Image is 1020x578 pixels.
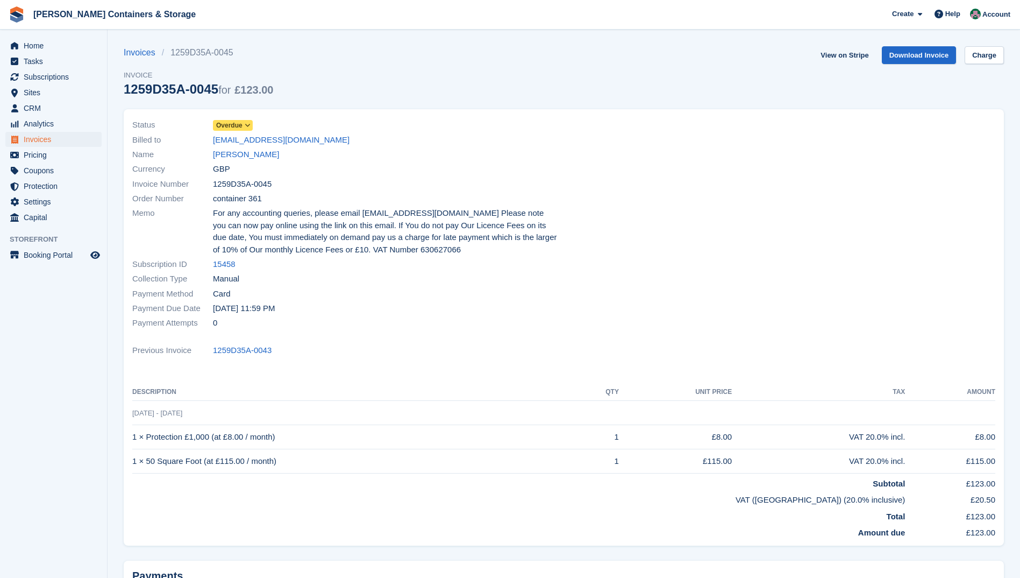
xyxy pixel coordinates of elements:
[132,149,213,161] span: Name
[24,248,88,263] span: Booking Portal
[234,84,273,96] span: £123.00
[213,317,217,329] span: 0
[213,193,262,205] span: container 361
[132,425,578,449] td: 1 × Protection £1,000 (at £8.00 / month)
[5,38,102,53] a: menu
[732,384,905,401] th: Tax
[24,132,88,147] span: Invoices
[9,6,25,23] img: stora-icon-8386f47178a22dfd0bd8f6a31ec36ba5ce8667c1dd55bd0f319d3a0aa187defe.svg
[24,69,88,84] span: Subscriptions
[945,9,960,19] span: Help
[132,273,213,285] span: Collection Type
[24,210,88,225] span: Capital
[132,163,213,175] span: Currency
[24,85,88,100] span: Sites
[905,449,995,474] td: £115.00
[5,248,102,263] a: menu
[132,288,213,300] span: Payment Method
[905,506,995,523] td: £123.00
[29,5,200,23] a: [PERSON_NAME] Containers & Storage
[905,425,995,449] td: £8.00
[732,431,905,443] div: VAT 20.0% incl.
[24,147,88,163] span: Pricing
[732,455,905,468] div: VAT 20.0% incl.
[132,317,213,329] span: Payment Attempts
[905,490,995,506] td: £20.50
[619,384,732,401] th: Unit Price
[578,425,619,449] td: 1
[213,273,239,285] span: Manual
[218,84,231,96] span: for
[124,82,273,96] div: 1259D35A-0045
[124,46,162,59] a: Invoices
[5,54,102,69] a: menu
[24,179,88,194] span: Protection
[132,119,213,131] span: Status
[882,46,957,64] a: Download Invoice
[132,134,213,146] span: Billed to
[132,490,905,506] td: VAT ([GEOGRAPHIC_DATA]) (20.0% inclusive)
[5,147,102,163] a: menu
[213,178,272,191] span: 1259D35A-0045
[5,163,102,178] a: menu
[905,384,995,401] th: Amount
[578,384,619,401] th: QTY
[619,425,732,449] td: £8.00
[982,9,1010,20] span: Account
[965,46,1004,64] a: Charge
[124,46,273,59] nav: breadcrumbs
[5,116,102,131] a: menu
[24,163,88,178] span: Coupons
[5,85,102,100] a: menu
[24,38,88,53] span: Home
[213,119,253,131] a: Overdue
[578,449,619,474] td: 1
[5,101,102,116] a: menu
[24,54,88,69] span: Tasks
[213,288,231,300] span: Card
[619,449,732,474] td: £115.00
[5,69,102,84] a: menu
[132,193,213,205] span: Order Number
[213,302,275,315] time: 2025-08-17 22:59:59 UTC
[24,194,88,209] span: Settings
[905,523,995,539] td: £123.00
[132,207,213,256] span: Memo
[892,9,914,19] span: Create
[213,344,272,357] a: 1259D35A-0043
[5,194,102,209] a: menu
[970,9,981,19] img: Julia Marcham
[887,512,905,521] strong: Total
[24,116,88,131] span: Analytics
[5,132,102,147] a: menu
[132,178,213,191] span: Invoice Number
[132,258,213,271] span: Subscription ID
[132,302,213,315] span: Payment Due Date
[132,449,578,474] td: 1 × 50 Square Foot (at £115.00 / month)
[5,179,102,194] a: menu
[124,70,273,81] span: Invoice
[816,46,873,64] a: View on Stripe
[132,384,578,401] th: Description
[132,409,182,417] span: [DATE] - [DATE]
[905,473,995,490] td: £123.00
[213,207,558,256] span: For any accounting queries, please email [EMAIL_ADDRESS][DOMAIN_NAME] Please note you can now pay...
[213,163,230,175] span: GBP
[89,249,102,262] a: Preview store
[213,258,236,271] a: 15458
[213,149,279,161] a: [PERSON_NAME]
[24,101,88,116] span: CRM
[213,134,349,146] a: [EMAIL_ADDRESS][DOMAIN_NAME]
[5,210,102,225] a: menu
[216,121,242,130] span: Overdue
[858,528,905,537] strong: Amount due
[132,344,213,357] span: Previous Invoice
[10,234,107,245] span: Storefront
[873,479,905,488] strong: Subtotal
